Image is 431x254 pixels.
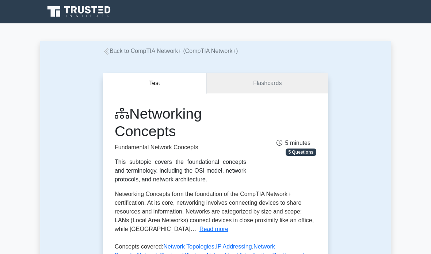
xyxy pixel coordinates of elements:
[276,140,310,146] span: 5 minutes
[286,149,316,156] span: 5 Questions
[103,73,207,94] button: Test
[207,73,328,94] a: Flashcards
[163,243,214,250] a: Network Topologies
[115,143,246,152] p: Fundamental Network Concepts
[115,191,314,232] span: Networking Concepts form the foundation of the CompTIA Network+ certification. At its core, netwo...
[216,243,252,250] a: IP Addressing
[115,105,246,140] h1: Networking Concepts
[199,225,228,234] button: Read more
[115,158,246,184] div: This subtopic covers the foundational concepts and terminology, including the OSI model, network ...
[103,48,238,54] a: Back to CompTIA Network+ (CompTIA Network+)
